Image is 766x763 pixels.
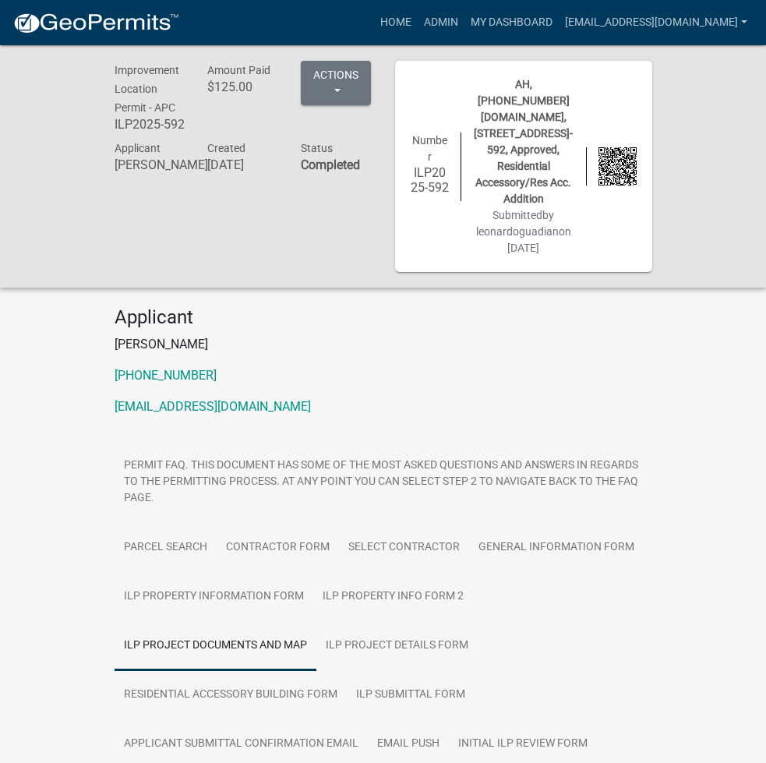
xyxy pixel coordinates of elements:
span: Number [412,134,447,163]
a: Residential Accessory Building Form [115,670,347,720]
a: ILP Property Information Form [115,572,313,622]
span: Applicant [115,142,161,154]
span: Status [301,142,333,154]
a: Admin [418,8,464,37]
button: Actions [301,61,371,105]
h6: ILP2025-592 [411,165,449,195]
span: AH, [PHONE_NUMBER][DOMAIN_NAME], [STREET_ADDRESS]-592, Approved, Residential Accessory/Res Acc. A... [474,78,573,205]
h6: ILP2025-592 [115,117,185,132]
a: General Information Form [469,523,644,573]
span: Amount Paid [207,64,270,76]
a: [PHONE_NUMBER] [115,368,217,383]
a: Select contractor [339,523,469,573]
a: [EMAIL_ADDRESS][DOMAIN_NAME] [115,399,311,414]
p: [PERSON_NAME] [115,335,652,354]
a: Home [374,8,418,37]
strong: Completed [301,157,360,172]
h6: $125.00 [207,79,277,94]
h4: Applicant [115,306,652,329]
span: Submitted on [DATE] [476,209,571,254]
a: [EMAIL_ADDRESS][DOMAIN_NAME] [559,8,754,37]
img: QR code [598,147,637,185]
a: ILP Submittal Form [347,670,475,720]
a: Parcel search [115,523,217,573]
a: Contractor Form [217,523,339,573]
a: ILP Property Info Form 2 [313,572,473,622]
h6: [DATE] [207,157,277,172]
h6: [PERSON_NAME] [115,157,185,172]
span: Improvement Location Permit - APC [115,64,179,114]
a: Permit FAQ. This document has some of the most asked questions and answers in regards to the perm... [115,441,652,524]
a: ILP Project Details Form [316,621,478,671]
a: My Dashboard [464,8,559,37]
span: Created [207,142,245,154]
a: ILP Project Documents and Map [115,621,316,671]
